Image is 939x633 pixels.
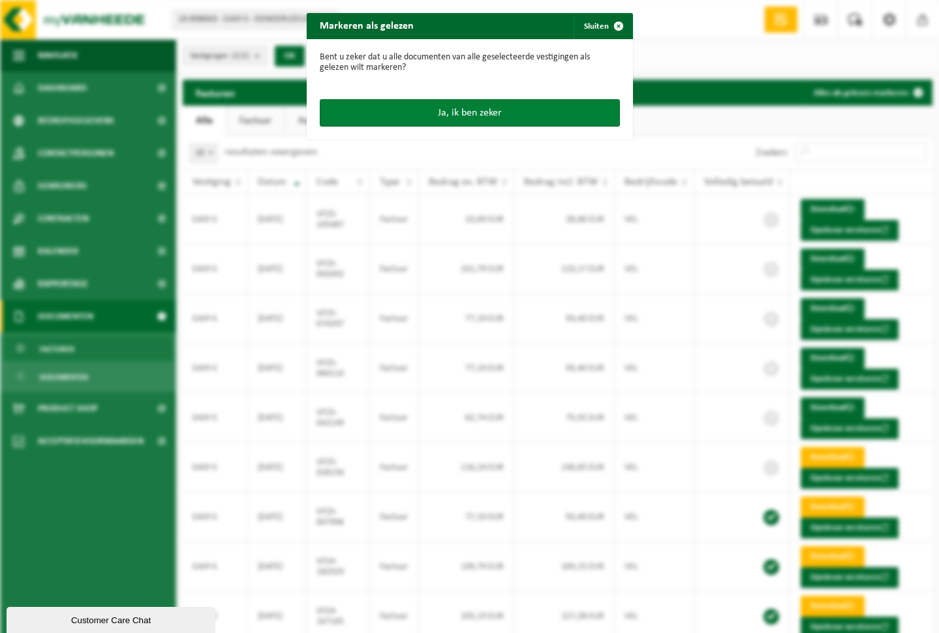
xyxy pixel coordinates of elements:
iframe: chat widget [7,604,218,633]
p: Bent u zeker dat u alle documenten van alle geselecteerde vestigingen als gelezen wilt markeren? [320,52,620,73]
h2: Markeren als gelezen [307,13,427,38]
button: Sluiten [574,13,632,39]
button: Ja, ik ben zeker [320,99,620,127]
